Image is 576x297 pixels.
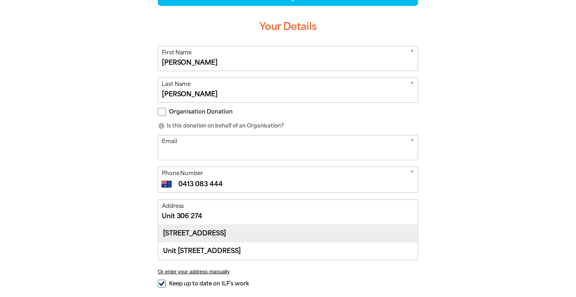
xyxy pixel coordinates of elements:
div: [STREET_ADDRESS] [158,225,418,242]
i: info [158,122,165,130]
input: Organisation Donation [158,108,166,116]
span: Keep up to date on ILF's work [169,280,249,287]
h3: Your Details [158,14,418,40]
p: Is this donation on behalf of an Organisation? [158,122,418,130]
div: Unit [STREET_ADDRESS] [158,242,418,260]
i: Required [411,169,414,179]
button: Or enter your address manually [158,269,418,275]
span: Organisation Donation [169,108,233,116]
input: Keep up to date on ILF's work [158,280,166,288]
